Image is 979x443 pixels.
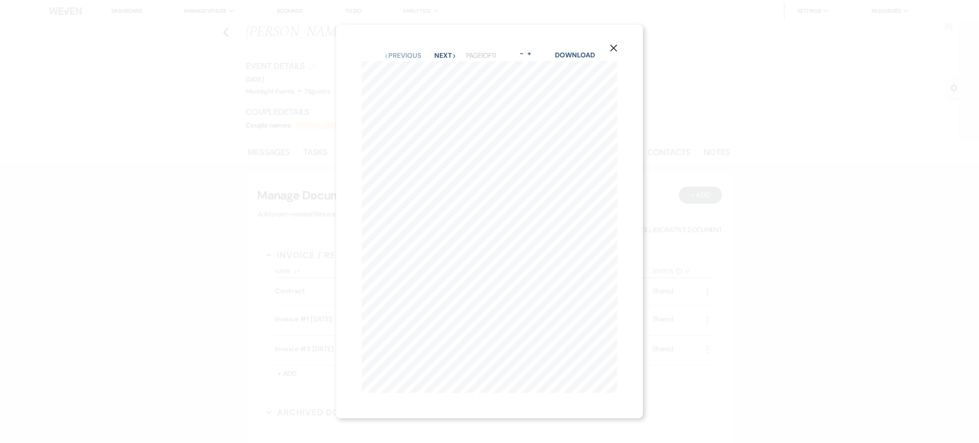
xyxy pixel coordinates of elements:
[555,51,594,60] a: Download
[384,52,421,59] button: Previous
[526,50,532,57] button: +
[518,50,525,57] button: -
[466,50,495,61] p: Page 1 of 11
[434,52,456,59] button: Next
